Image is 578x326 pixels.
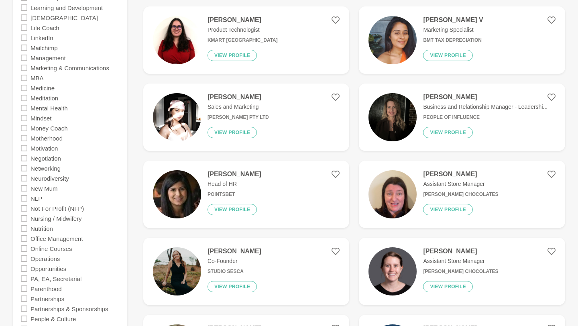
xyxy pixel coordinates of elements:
[31,93,58,103] label: Meditation
[143,84,350,151] a: [PERSON_NAME]Sales and Marketing[PERSON_NAME] Pty LTDView profile
[423,16,483,24] h4: [PERSON_NAME] V
[423,127,473,138] button: View profile
[208,93,269,101] h4: [PERSON_NAME]
[31,103,68,113] label: Mental Health
[31,183,58,193] label: New Mum
[31,163,61,173] label: Networking
[423,269,498,275] h6: [PERSON_NAME] Chocolates
[153,16,201,64] img: d84f4935839b754279dca6d42f1898252b6c2d5b-1079x1072.jpg
[31,22,59,33] label: Life Coach
[31,213,82,223] label: Nursing / Midwifery
[31,203,84,213] label: Not For Profit (NFP)
[153,247,201,295] img: 251263b491060714fa7e64a2c64e6ce2b86e5b5c-1350x2025.jpg
[208,16,278,24] h4: [PERSON_NAME]
[31,193,42,203] label: NLP
[208,170,261,178] h4: [PERSON_NAME]
[423,257,498,265] p: Assistant Store Manager
[31,2,103,12] label: Learning and Development
[368,170,417,218] img: a03a123c3c03660bc4dec52a0cf9bb5dc8633c20-2316x3088.jpg
[423,170,498,178] h4: [PERSON_NAME]
[31,283,62,293] label: Parenthood
[208,26,278,34] p: Product Technologist
[423,114,547,120] h6: People of Influence
[423,93,547,101] h4: [PERSON_NAME]
[208,50,257,61] button: View profile
[423,37,483,43] h6: BMT Tax Depreciation
[359,238,565,305] a: [PERSON_NAME]Assistant Store Manager[PERSON_NAME] ChocolatesView profile
[359,161,565,228] a: [PERSON_NAME]Assistant Store Manager[PERSON_NAME] CHOCOLATESView profile
[423,103,547,111] p: Business and Relationship Manager - Leadershi...
[31,304,108,314] label: Partnerships & Sponsorships
[31,73,44,83] label: MBA
[31,223,53,233] label: Nutrition
[31,314,76,324] label: People & Culture
[31,143,58,153] label: Motivation
[368,247,417,295] img: 029c2c42733b9d2b0ba2768d6a5c372c1f7a500f-500x500.jpg
[423,50,473,61] button: View profile
[31,12,98,22] label: [DEMOGRAPHIC_DATA]
[208,281,257,292] button: View profile
[359,84,565,151] a: [PERSON_NAME]Business and Relationship Manager - Leadershi...People of InfluenceView profile
[208,192,261,198] h6: PointsBet
[31,63,109,73] label: Marketing & Communications
[31,273,81,283] label: PA, EA, Secretarial
[208,247,261,255] h4: [PERSON_NAME]
[423,281,473,292] button: View profile
[208,127,257,138] button: View profile
[31,173,69,183] label: Neurodiversity
[208,269,261,275] h6: Studio Sesca
[208,180,261,188] p: Head of HR
[208,37,278,43] h6: Kmart [GEOGRAPHIC_DATA]
[31,43,58,53] label: Mailchimp
[153,170,201,218] img: 9219f9d1eb9592de2e9dd2e84b0174afe0ba543b-148x148.jpg
[423,26,483,34] p: Marketing Specialist
[143,238,350,305] a: [PERSON_NAME]Co-FounderStudio SescaView profile
[423,192,498,198] h6: [PERSON_NAME] CHOCOLATES
[31,263,66,273] label: Opportunities
[143,6,350,74] a: [PERSON_NAME]Product TechnologistKmart [GEOGRAPHIC_DATA]View profile
[208,114,269,120] h6: [PERSON_NAME] Pty LTD
[423,247,498,255] h4: [PERSON_NAME]
[208,103,269,111] p: Sales and Marketing
[31,293,64,304] label: Partnerships
[31,113,52,123] label: Mindset
[31,153,61,163] label: Negotiation
[423,204,473,215] button: View profile
[359,6,565,74] a: [PERSON_NAME] VMarketing SpecialistBMT Tax DepreciationView profile
[153,93,201,141] img: b1a2a92873384f447e16a896c02c3273cbd04480-1608x1608.jpg
[31,253,60,263] label: Operations
[31,53,66,63] label: Management
[208,257,261,265] p: Co-Founder
[31,243,72,253] label: Online Courses
[31,83,55,93] label: Medicine
[31,123,68,133] label: Money Coach
[143,161,350,228] a: [PERSON_NAME]Head of HRPointsBetView profile
[31,133,63,143] label: Motherhood
[368,16,417,64] img: 204927219e80babbbf609dd24b40e5d814a64020-1152x1440.webp
[31,233,83,243] label: Office Management
[423,180,498,188] p: Assistant Store Manager
[31,33,53,43] label: LinkedIn
[368,93,417,141] img: 4f8ac3869a007e0d1b6b374d8a6623d966617f2f-3024x4032.jpg
[208,204,257,215] button: View profile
